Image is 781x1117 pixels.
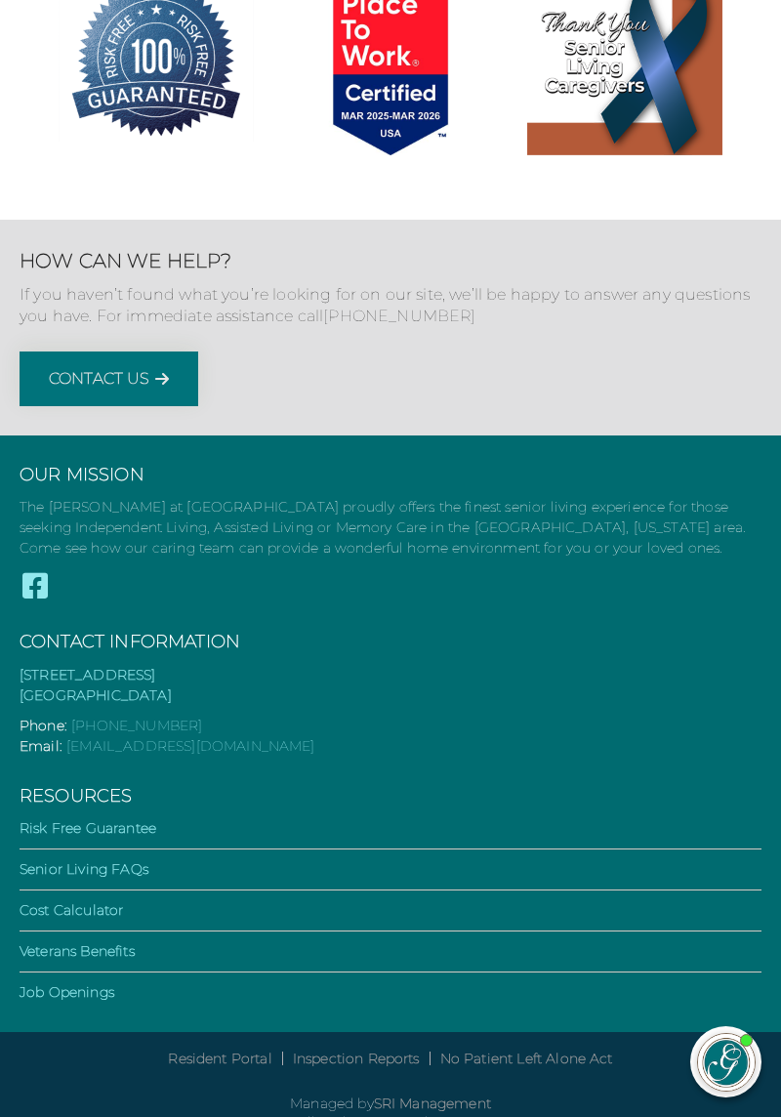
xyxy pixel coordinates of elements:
[20,632,761,653] h3: Contact Information
[20,901,123,919] a: Cost Calculator
[20,983,114,1001] a: Job Openings
[20,860,148,878] a: Senior Living FAQs
[20,737,62,755] span: Email:
[71,717,202,734] a: [PHONE_NUMBER]
[20,497,761,558] p: The [PERSON_NAME] at [GEOGRAPHIC_DATA] proudly offers the finest senior living experience for tho...
[20,819,156,837] a: Risk Free Guarantee
[20,352,198,406] a: Contact Us
[20,249,761,272] h2: How Can We Help?
[66,737,314,755] a: [EMAIL_ADDRESS][DOMAIN_NAME]
[20,717,67,734] span: Phone:
[374,1095,491,1112] a: SRI Management
[168,1050,271,1067] a: Resident Portal
[20,284,761,328] p: If you haven’t found what you’re looking for on our site, we’ll be happy to answer any questions ...
[440,1050,613,1067] a: No Patient Left Alone Act
[293,1050,420,1067] a: Inspection Reports
[20,942,135,960] a: Veterans Benefits
[20,666,172,704] a: [STREET_ADDRESS][GEOGRAPHIC_DATA]
[698,1034,755,1091] img: avatar
[20,465,761,486] h3: Our Mission
[323,307,475,325] a: [PHONE_NUMBER]
[20,786,761,807] h3: Resources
